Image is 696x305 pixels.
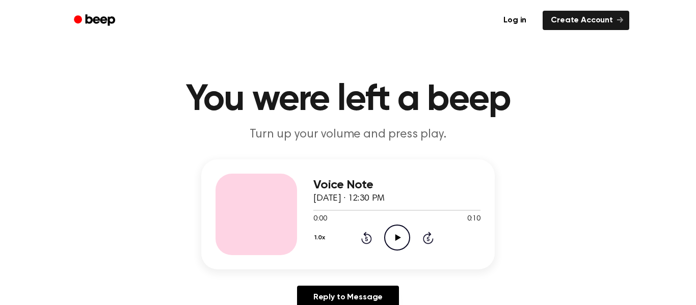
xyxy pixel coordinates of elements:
span: 0:00 [313,214,327,225]
span: [DATE] · 12:30 PM [313,194,385,203]
h3: Voice Note [313,178,480,192]
p: Turn up your volume and press play. [152,126,544,143]
button: 1.0x [313,229,329,246]
a: Log in [493,9,537,32]
a: Beep [67,11,124,31]
a: Create Account [543,11,629,30]
h1: You were left a beep [87,81,609,118]
span: 0:10 [467,214,480,225]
